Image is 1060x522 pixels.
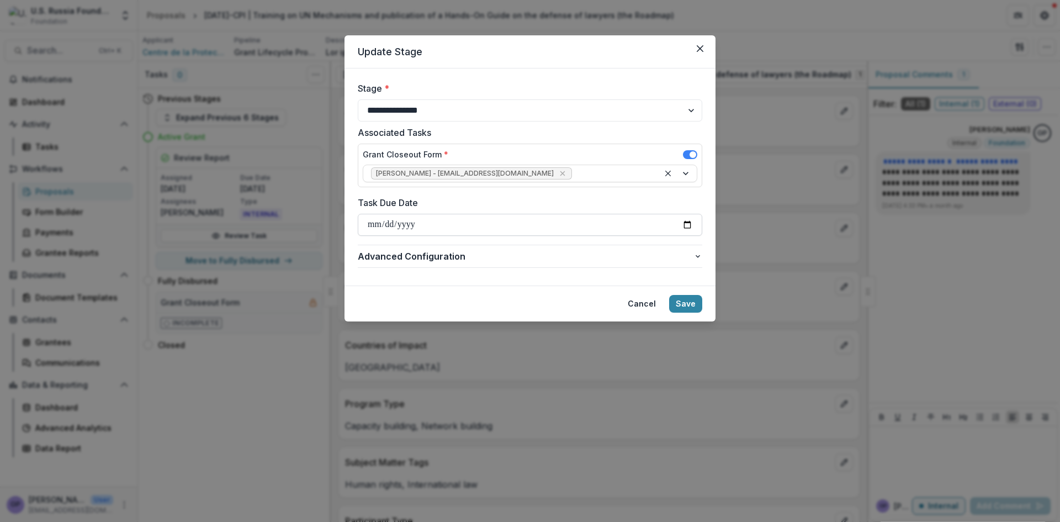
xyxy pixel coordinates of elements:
[358,126,696,139] label: Associated Tasks
[621,295,662,313] button: Cancel
[691,40,709,57] button: Close
[363,149,448,160] label: Grant Closeout Form
[358,250,693,263] span: Advanced Configuration
[661,167,675,180] div: Clear selected options
[358,245,702,267] button: Advanced Configuration
[358,196,696,209] label: Task Due Date
[344,35,715,68] header: Update Stage
[376,170,554,177] span: [PERSON_NAME] - [EMAIL_ADDRESS][DOMAIN_NAME]
[557,168,568,179] div: Remove Gennady Podolny - gpodolny@usrf.us
[669,295,702,313] button: Save
[358,82,696,95] label: Stage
